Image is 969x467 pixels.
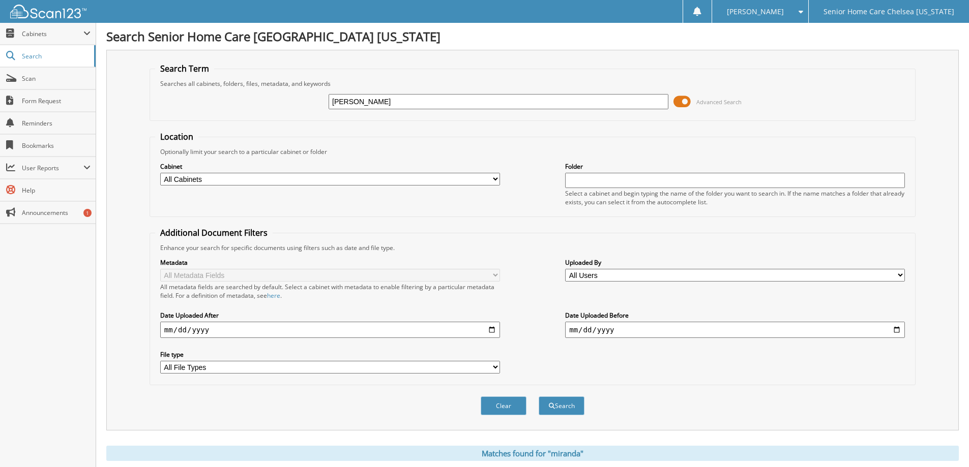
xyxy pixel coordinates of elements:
input: end [565,322,905,338]
span: Scan [22,74,91,83]
label: Cabinet [160,162,500,171]
span: User Reports [22,164,83,172]
legend: Location [155,131,198,142]
div: Searches all cabinets, folders, files, metadata, and keywords [155,79,910,88]
span: Announcements [22,208,91,217]
label: Metadata [160,258,500,267]
label: File type [160,350,500,359]
div: Enhance your search for specific documents using filters such as date and file type. [155,243,910,252]
span: Cabinets [22,29,83,38]
div: Select a cabinet and begin typing the name of the folder you want to search in. If the name match... [565,189,905,206]
span: Form Request [22,97,91,105]
div: 1 [83,209,92,217]
img: scan123-logo-white.svg [10,5,86,18]
button: Search [539,396,584,415]
label: Date Uploaded Before [565,311,905,320]
div: All metadata fields are searched by default. Select a cabinet with metadata to enable filtering b... [160,283,500,300]
span: Advanced Search [696,98,742,106]
button: Clear [481,396,526,415]
span: Senior Home Care Chelsea [US_STATE] [824,9,954,15]
input: start [160,322,500,338]
span: Bookmarks [22,141,91,150]
h1: Search Senior Home Care [GEOGRAPHIC_DATA] [US_STATE] [106,28,959,45]
span: Reminders [22,119,91,128]
label: Uploaded By [565,258,905,267]
span: Help [22,186,91,195]
label: Folder [565,162,905,171]
legend: Additional Document Filters [155,227,273,238]
div: Matches found for "miranda" [106,446,959,461]
span: [PERSON_NAME] [727,9,784,15]
legend: Search Term [155,63,214,74]
a: here [267,291,280,300]
span: Search [22,52,89,60]
div: Optionally limit your search to a particular cabinet or folder [155,147,910,156]
label: Date Uploaded After [160,311,500,320]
